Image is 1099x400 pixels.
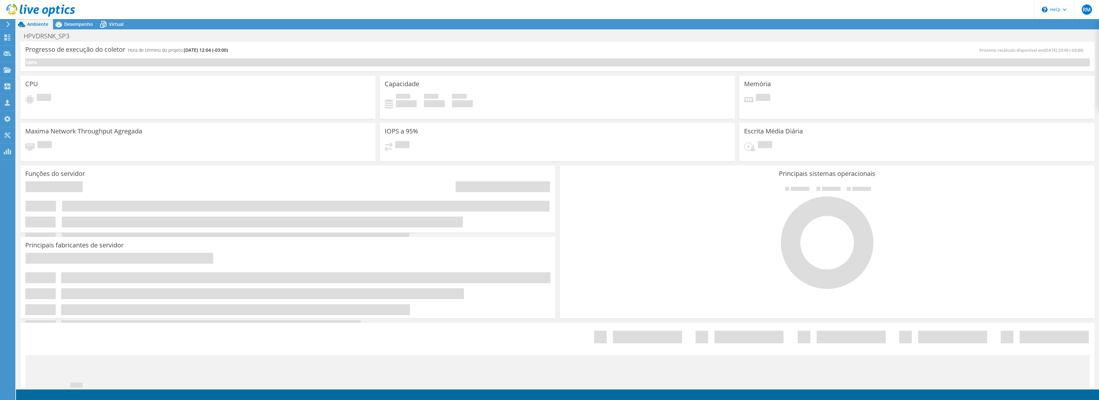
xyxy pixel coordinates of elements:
h4: 0 GiB [424,100,445,107]
h3: IOPS a 95% [385,128,418,135]
span: Pendente [37,141,52,150]
span: Virtual [109,21,124,27]
span: Pendente [756,94,770,102]
h4: 0 GiB [452,100,473,107]
h3: Principais sistemas operacionais [565,170,1090,177]
span: Pendente [758,141,772,150]
h3: Escrita Média Diária [744,128,803,135]
h4: Hora de término do projeto: [128,47,228,54]
span: Usado [396,94,410,100]
h3: Memória [744,80,771,87]
svg: \n [1042,7,1048,12]
h3: Principais fabricantes de servidor [25,242,124,249]
span: Total [452,94,466,100]
h1: HPVDRSNK_SP3 [21,33,79,40]
h3: CPU [25,80,38,87]
span: Pendente [37,94,51,102]
span: RM [1082,4,1092,15]
h3: Funções do servidor [25,170,85,177]
span: [DATE] 23:09 (-03:00) [1044,47,1083,53]
span: [DATE] 12:04 (-03:00) [184,47,228,53]
h3: Capacidade [385,80,419,87]
h4: 0 GiB [396,100,417,107]
span: Próximo recálculo disponível em [980,47,1087,53]
span: Desempenho [64,21,93,27]
h3: Maxima Network Throughput Agregada [25,128,142,135]
span: Ambiente [27,21,48,27]
span: Disponível [424,94,438,100]
span: Pendente [395,141,410,150]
